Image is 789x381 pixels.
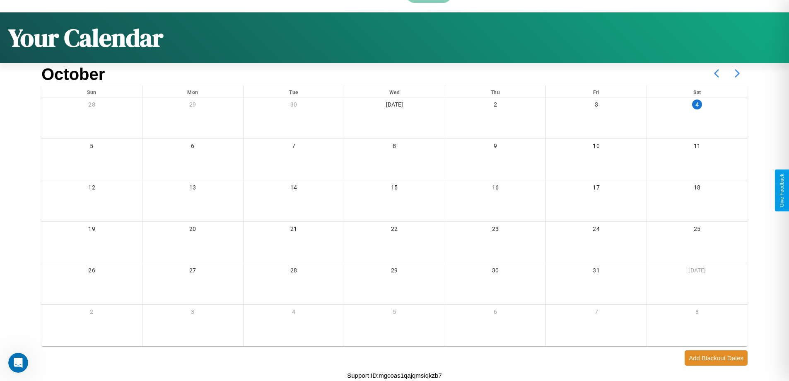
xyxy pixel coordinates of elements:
[445,139,546,156] div: 9
[779,174,785,207] div: Give Feedback
[685,350,748,366] button: Add Blackout Dates
[244,85,344,97] div: Tue
[344,180,445,197] div: 15
[647,222,748,239] div: 25
[244,222,344,239] div: 21
[344,263,445,280] div: 29
[445,222,546,239] div: 23
[8,353,28,373] iframe: Intercom live chat
[344,222,445,239] div: 22
[142,263,243,280] div: 27
[41,65,105,84] h2: October
[41,85,142,97] div: Sun
[546,263,647,280] div: 31
[445,180,546,197] div: 16
[445,85,546,97] div: Thu
[647,180,748,197] div: 18
[344,85,445,97] div: Wed
[244,305,344,322] div: 4
[41,180,142,197] div: 12
[41,139,142,156] div: 5
[41,97,142,114] div: 28
[546,85,647,97] div: Fri
[41,305,142,322] div: 2
[647,305,748,322] div: 8
[647,263,748,280] div: [DATE]
[546,139,647,156] div: 10
[41,263,142,280] div: 26
[347,370,442,381] p: Support ID: mgcoas1qajqmsiqkzb7
[445,305,546,322] div: 6
[546,305,647,322] div: 7
[344,139,445,156] div: 8
[546,180,647,197] div: 17
[8,21,163,55] h1: Your Calendar
[445,263,546,280] div: 30
[142,85,243,97] div: Mon
[546,222,647,239] div: 24
[142,139,243,156] div: 6
[344,97,445,114] div: [DATE]
[244,97,344,114] div: 30
[142,180,243,197] div: 13
[142,305,243,322] div: 3
[546,97,647,114] div: 3
[142,97,243,114] div: 29
[244,263,344,280] div: 28
[647,85,748,97] div: Sat
[244,180,344,197] div: 14
[647,139,748,156] div: 11
[142,222,243,239] div: 20
[445,97,546,114] div: 2
[692,99,702,109] div: 4
[41,222,142,239] div: 19
[344,305,445,322] div: 5
[244,139,344,156] div: 7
